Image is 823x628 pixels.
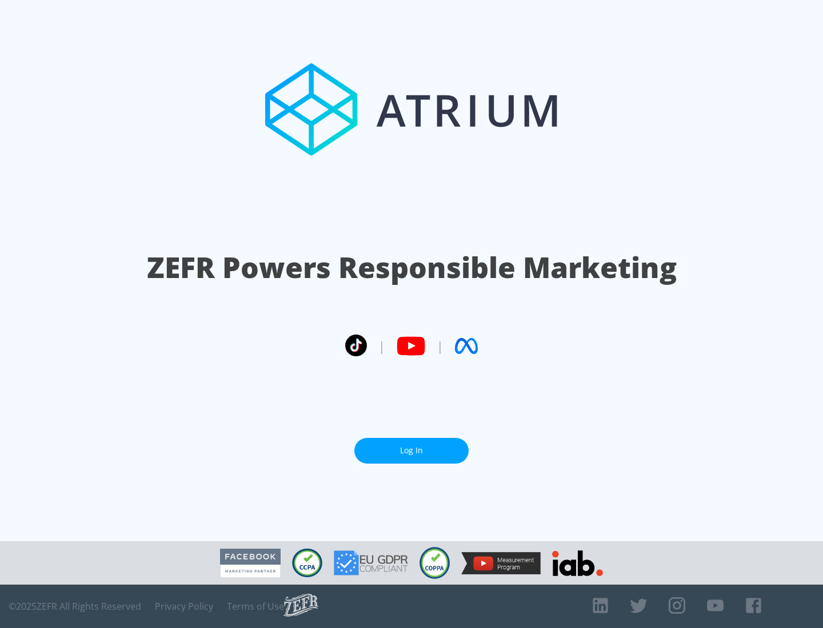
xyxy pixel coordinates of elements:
span: | [437,337,444,355]
span: | [378,337,385,355]
img: GDPR Compliant [334,550,408,575]
span: © 2025 ZEFR All Rights Reserved [9,601,141,612]
img: YouTube Measurement Program [461,552,541,574]
a: Log In [354,438,469,464]
img: COPPA Compliant [420,547,450,579]
h1: ZEFR Powers Responsible Marketing [147,248,677,287]
img: IAB [552,550,603,576]
img: CCPA Compliant [292,549,322,577]
a: Privacy Policy [155,601,213,612]
a: Terms of Use [227,601,284,612]
img: Facebook Marketing Partner [220,549,281,578]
